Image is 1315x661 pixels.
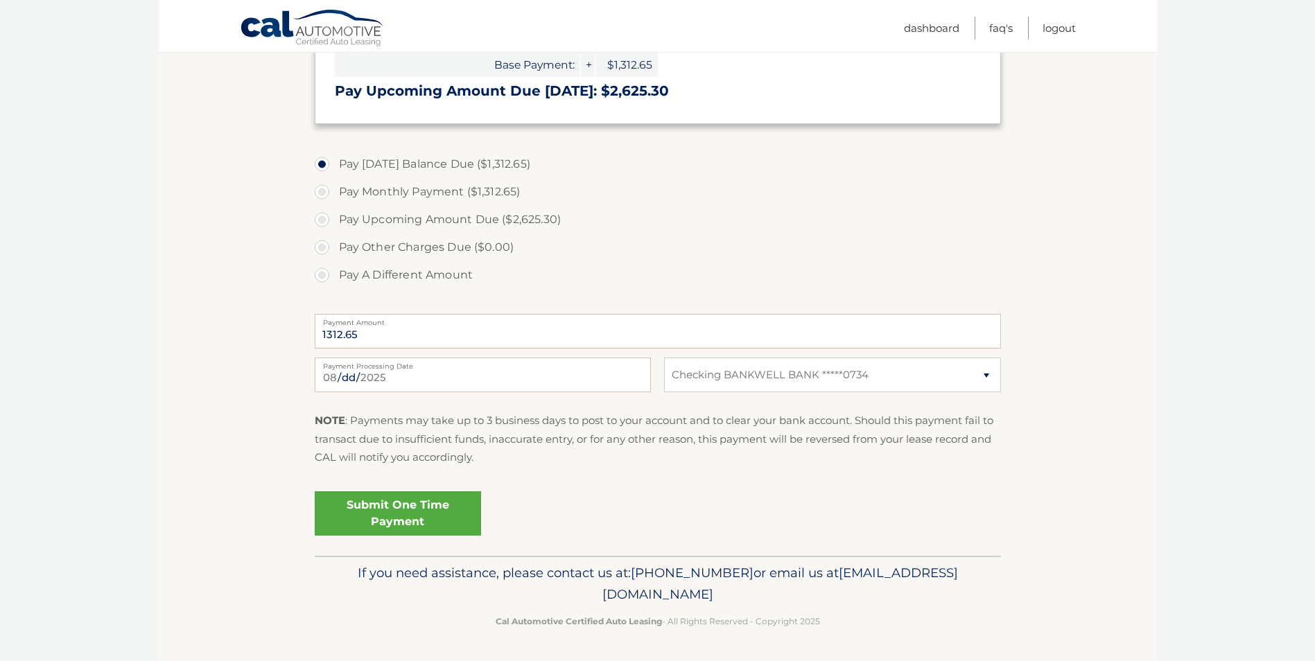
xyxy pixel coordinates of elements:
label: Pay Other Charges Due ($0.00) [315,233,1001,261]
label: Pay A Different Amount [315,261,1001,289]
label: Payment Amount [315,314,1001,325]
span: $1,312.65 [595,53,658,77]
strong: Cal Automotive Certified Auto Leasing [496,616,662,626]
label: Pay Monthly Payment ($1,312.65) [315,178,1001,206]
label: Pay [DATE] Balance Due ($1,312.65) [315,150,1001,178]
span: + [581,53,595,77]
a: Logout [1043,17,1076,39]
a: Dashboard [904,17,959,39]
strong: NOTE [315,414,345,427]
span: [PHONE_NUMBER] [631,565,754,581]
input: Payment Amount [315,314,1001,349]
a: Cal Automotive [240,9,385,49]
a: Submit One Time Payment [315,491,481,536]
label: Payment Processing Date [315,358,651,369]
p: : Payments may take up to 3 business days to post to your account and to clear your bank account.... [315,412,1001,466]
h3: Pay Upcoming Amount Due [DATE]: $2,625.30 [335,82,981,100]
p: - All Rights Reserved - Copyright 2025 [324,614,992,628]
label: Pay Upcoming Amount Due ($2,625.30) [315,206,1001,233]
input: Payment Date [315,358,651,392]
p: If you need assistance, please contact us at: or email us at [324,562,992,606]
span: Base Payment: [335,53,580,77]
a: FAQ's [989,17,1013,39]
